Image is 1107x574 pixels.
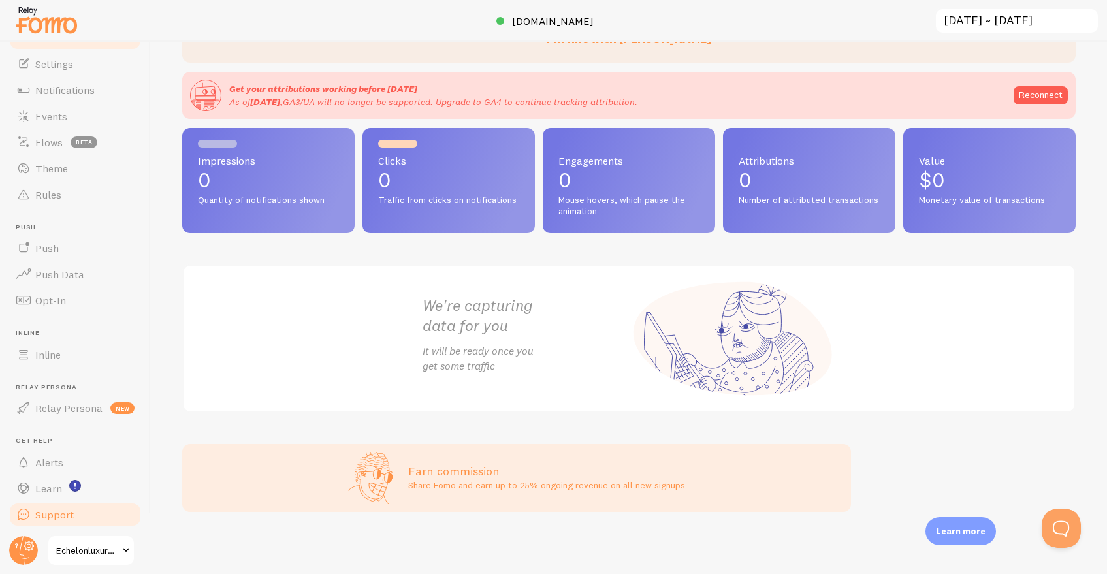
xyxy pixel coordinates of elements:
[16,383,142,392] span: Relay Persona
[8,77,142,103] a: Notifications
[16,437,142,445] span: Get Help
[71,136,97,148] span: beta
[35,482,62,495] span: Learn
[558,195,699,217] span: Mouse hovers, which pause the animation
[936,525,986,537] p: Learn more
[8,449,142,475] a: Alerts
[739,170,880,191] p: 0
[8,235,142,261] a: Push
[229,96,637,108] span: As of GA3/UA will no longer be supported. Upgrade to GA4 to continue tracking attribution.
[8,182,142,208] a: Rules
[35,242,59,255] span: Push
[408,479,685,492] p: Share Fomo and earn up to 25% ongoing revenue on all new signups
[198,155,339,166] span: Impressions
[378,170,519,191] p: 0
[8,51,142,77] a: Settings
[558,155,699,166] span: Engagements
[919,195,1060,206] span: Monetary value of transactions
[35,348,61,361] span: Inline
[925,517,996,545] div: Learn more
[408,464,685,479] h3: Earn commission
[423,295,629,336] h2: We're capturing data for you
[378,195,519,206] span: Traffic from clicks on notifications
[8,155,142,182] a: Theme
[919,167,945,193] span: $0
[16,223,142,232] span: Push
[16,329,142,338] span: Inline
[423,343,629,374] p: It will be ready once you get some traffic
[229,83,417,95] span: Get your attributions working before [DATE]
[919,155,1060,166] span: Value
[35,294,66,307] span: Opt-In
[8,103,142,129] a: Events
[8,395,142,421] a: Relay Persona new
[8,287,142,313] a: Opt-In
[558,170,699,191] p: 0
[8,342,142,368] a: Inline
[14,3,79,37] img: fomo-relay-logo-orange.svg
[8,261,142,287] a: Push Data
[35,84,95,97] span: Notifications
[378,155,519,166] span: Clicks
[35,268,84,281] span: Push Data
[110,402,135,414] span: new
[35,57,73,71] span: Settings
[69,480,81,492] svg: <p>Watch New Feature Tutorials!</p>
[35,456,63,469] span: Alerts
[198,195,339,206] span: Quantity of notifications shown
[1014,86,1068,104] a: Reconnect
[35,188,61,201] span: Rules
[8,475,142,502] a: Learn
[47,535,135,566] a: Echelonluxuryproperties
[198,170,339,191] p: 0
[56,543,118,558] span: Echelonluxuryproperties
[35,508,74,521] span: Support
[35,402,103,415] span: Relay Persona
[35,136,63,149] span: Flows
[739,195,880,206] span: Number of attributed transactions
[8,129,142,155] a: Flows beta
[1042,509,1081,548] iframe: Help Scout Beacon - Open
[8,502,142,528] a: Support
[250,96,283,108] span: [DATE],
[739,155,880,166] span: Attributions
[35,110,67,123] span: Events
[35,162,68,175] span: Theme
